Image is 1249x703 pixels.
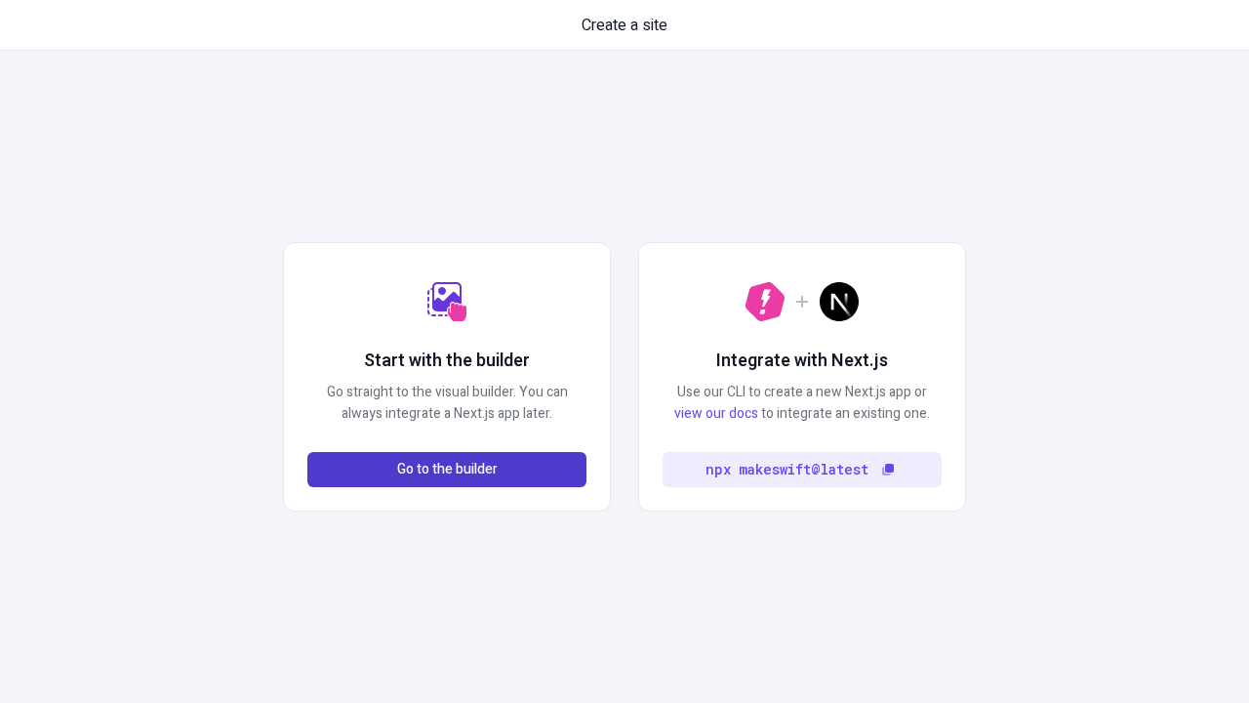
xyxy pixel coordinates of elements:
code: npx makeswift@latest [705,459,868,480]
h2: Integrate with Next.js [716,349,888,374]
a: view our docs [674,403,758,424]
span: Create a site [582,14,667,37]
p: Use our CLI to create a new Next.js app or to integrate an existing one. [663,382,942,425]
span: Go to the builder [397,459,498,480]
button: Go to the builder [307,452,586,487]
p: Go straight to the visual builder. You can always integrate a Next.js app later. [307,382,586,425]
h2: Start with the builder [364,349,530,374]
